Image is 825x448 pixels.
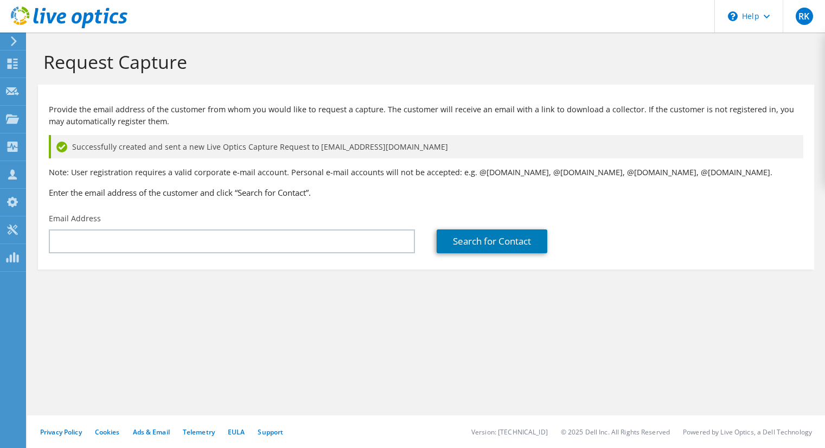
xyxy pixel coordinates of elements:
label: Email Address [49,213,101,224]
a: Cookies [95,427,120,437]
li: © 2025 Dell Inc. All Rights Reserved [561,427,670,437]
a: Support [258,427,283,437]
a: EULA [228,427,245,437]
a: Search for Contact [437,229,547,253]
svg: \n [728,11,738,21]
h1: Request Capture [43,50,803,73]
span: RK [796,8,813,25]
p: Note: User registration requires a valid corporate e-mail account. Personal e-mail accounts will ... [49,167,803,178]
li: Powered by Live Optics, a Dell Technology [683,427,812,437]
a: Privacy Policy [40,427,82,437]
a: Telemetry [183,427,215,437]
li: Version: [TECHNICAL_ID] [471,427,548,437]
p: Provide the email address of the customer from whom you would like to request a capture. The cust... [49,104,803,127]
span: Successfully created and sent a new Live Optics Capture Request to [EMAIL_ADDRESS][DOMAIN_NAME] [72,141,448,153]
a: Ads & Email [133,427,170,437]
h3: Enter the email address of the customer and click “Search for Contact”. [49,187,803,199]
